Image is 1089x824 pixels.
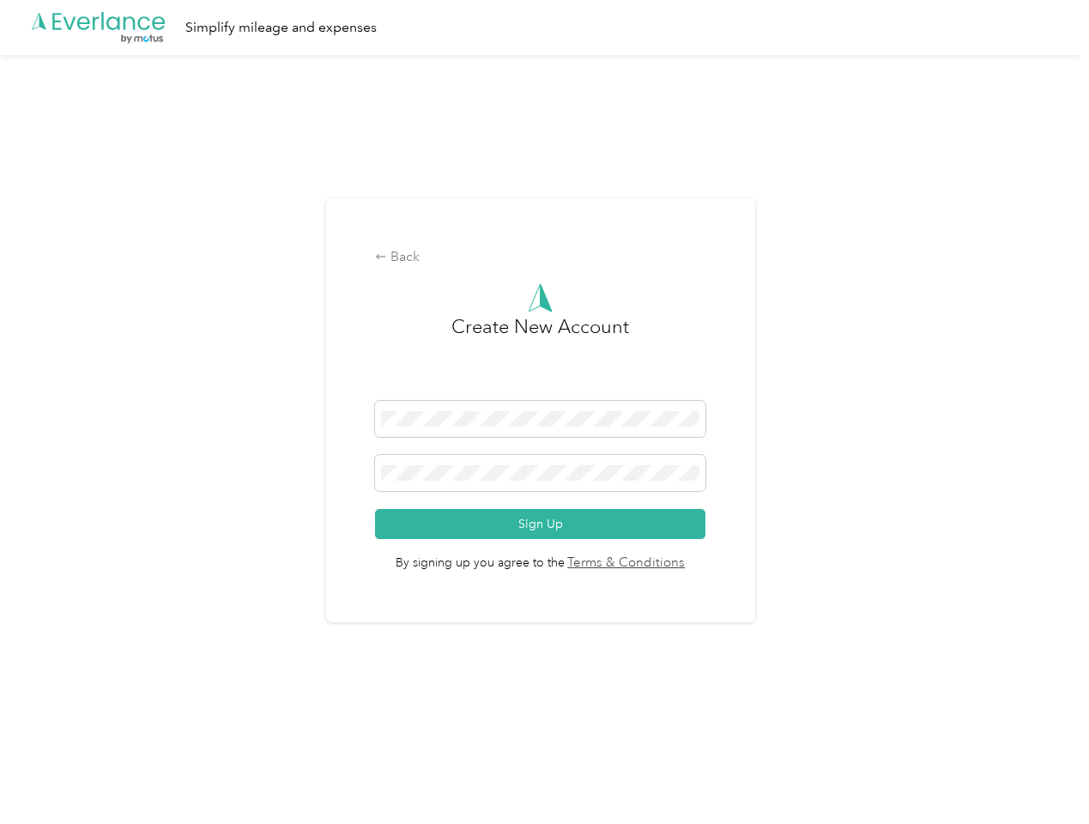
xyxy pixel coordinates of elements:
[375,247,705,268] div: Back
[565,554,686,573] a: Terms & Conditions
[375,509,705,539] button: Sign Up
[375,539,705,573] span: By signing up you agree to the
[451,312,629,401] h3: Create New Account
[185,17,377,39] div: Simplify mileage and expenses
